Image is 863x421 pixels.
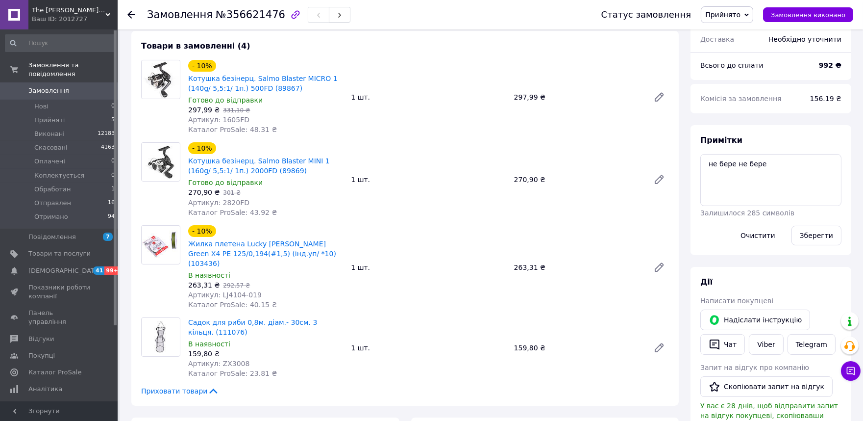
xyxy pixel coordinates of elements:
a: Садок для риби 0,8м. дiам.- 30см. 3 кiльця. (111076) [188,318,317,336]
span: Нові [34,102,49,111]
span: Коплектується [34,171,84,180]
button: Скопіювати запит на відгук [700,376,833,397]
span: 12183 [98,130,115,138]
b: 992 ₴ [819,61,841,69]
span: Отправлен [34,199,71,208]
div: Необхідно уточнити [763,28,847,50]
img: Жилка плетена Lucky John BASARA Green Х4 PE 125/0,194(#1,5) (інд.уп/ *10) (103436) [142,230,180,259]
input: Пошук [5,34,116,52]
span: 156.19 ₴ [810,95,841,103]
textarea: не бере не бере [700,154,841,206]
button: Надіслати інструкцію [700,310,810,330]
span: Замовлення [28,86,69,95]
div: 1 шт. [347,173,510,186]
span: Каталог ProSale: 40.15 ₴ [188,301,277,309]
span: Аналітика [28,385,62,394]
span: 270,90 ₴ [188,188,220,196]
span: Замовлення виконано [771,11,845,19]
a: Редагувати [649,338,669,358]
div: 159,80 ₴ [188,349,343,359]
a: Telegram [788,334,836,355]
span: Покупці [28,351,55,360]
span: 99+ [104,266,121,275]
span: Приховати товари [141,386,219,396]
div: Статус замовлення [601,10,691,20]
span: Товари в замовленні (4) [141,41,250,51]
span: Готово до відправки [188,96,263,104]
a: Viber [749,334,783,355]
span: Готово до відправки [188,179,263,186]
a: Котушка безінерц. Salmo Blaster MINI 1 (160g/ 5,5:1/ 1п.) 2000FD (89869) [188,157,330,175]
div: Повернутися назад [127,10,135,20]
span: Замовлення та повідомлення [28,61,118,79]
span: 16 [108,199,115,208]
button: Замовлення виконано [763,7,853,22]
div: 159,80 ₴ [510,341,645,355]
a: Котушка безінерц. Salmo Blaster MICRO 1 (140g/ 5,5:1/ 1п.) 500FD (89867) [188,75,338,92]
span: 263,31 ₴ [188,281,220,289]
span: Показники роботи компанії [28,283,91,301]
span: 5 [111,116,115,125]
div: - 10% [188,60,216,72]
span: 1 [111,185,115,194]
a: Жилка плетена Lucky [PERSON_NAME] Green Х4 PE 125/0,194(#1,5) (інд.уп/ *10) (103436) [188,240,336,267]
span: 297,99 ₴ [188,106,220,114]
span: Дії [700,277,713,287]
span: 0 [111,157,115,166]
div: - 10% [188,225,216,237]
div: 1 шт. [347,341,510,355]
span: 0 [111,102,115,111]
span: Оплачені [34,157,65,166]
span: Отримано [34,212,68,221]
span: Запит на відгук про компанію [700,364,809,371]
button: Очистити [732,226,784,245]
span: 41 [93,266,104,275]
span: Замовлення [147,9,213,21]
img: Котушка безінерц. Salmo Blaster MICRO 1 (140g/ 5,5:1/ 1п.) 500FD (89867) [142,60,180,99]
div: 270,90 ₴ [510,173,645,186]
div: 263,31 ₴ [510,261,645,274]
span: В наявності [188,271,230,279]
span: Виконані [34,130,65,138]
img: Садок для риби 0,8м. дiам.- 30см. 3 кiльця. (111076) [142,321,180,353]
button: Зберегти [791,226,841,245]
div: - 10% [188,142,216,154]
span: Обработан [34,185,71,194]
span: Скасовані [34,143,68,152]
span: 292,57 ₴ [223,282,250,289]
span: Артикул: 2820FD [188,199,249,207]
button: Чат [700,334,745,355]
span: Товари та послуги [28,249,91,258]
span: 331,10 ₴ [223,107,250,114]
span: Комісія за замовлення [700,95,782,103]
div: Ваш ID: 2012727 [32,15,118,24]
span: Повідомлення [28,233,76,241]
span: 0 [111,171,115,180]
span: Артикул: ZX3008 [188,360,249,368]
span: 4163 [101,143,115,152]
span: Примітки [700,135,742,145]
span: Артикул: 1605FD [188,116,249,124]
span: Прийнято [705,11,740,19]
span: The fisher Інтернет магазин [32,6,105,15]
span: [DEMOGRAPHIC_DATA] [28,266,101,275]
span: Каталог ProSale: 48.31 ₴ [188,126,277,133]
a: Редагувати [649,87,669,107]
span: Каталог ProSale [28,368,81,377]
span: Всього до сплати [700,61,764,69]
span: Артикул: LJ4104-019 [188,291,262,299]
span: Каталог ProSale: 23.81 ₴ [188,369,277,377]
span: 94 [108,212,115,221]
div: 1 шт. [347,90,510,104]
a: Редагувати [649,258,669,277]
button: Чат з покупцем [841,361,861,381]
span: Відгуки [28,335,54,343]
span: Каталог ProSale: 43.92 ₴ [188,209,277,216]
span: Прийняті [34,116,65,125]
img: Котушка безінерц. Salmo Blaster MINI 1 (160g/ 5,5:1/ 1п.) 2000FD (89869) [142,143,180,181]
span: 301 ₴ [223,189,241,196]
div: 297,99 ₴ [510,90,645,104]
span: №356621476 [216,9,285,21]
span: В наявності [188,340,230,348]
span: Залишилося 285 символів [700,209,794,217]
